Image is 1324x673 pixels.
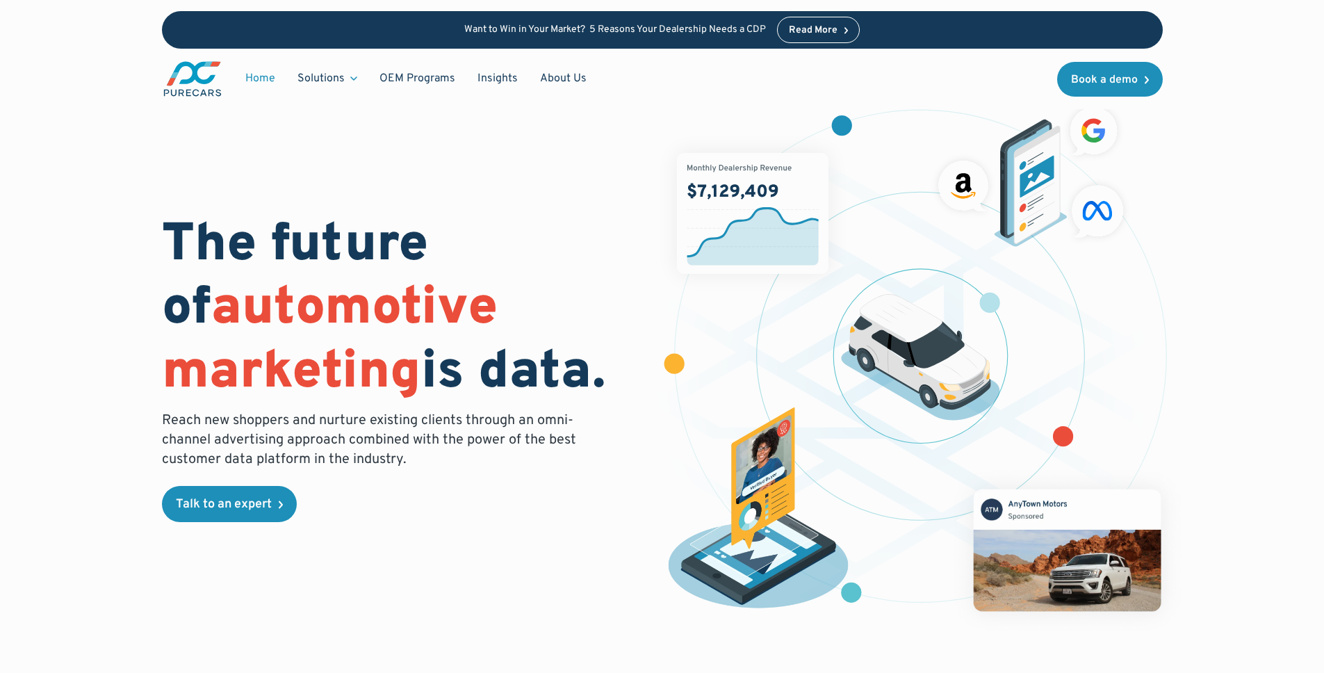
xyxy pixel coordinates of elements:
a: Read More [777,17,860,43]
p: Want to Win in Your Market? 5 Reasons Your Dealership Needs a CDP [464,24,766,36]
a: Home [234,65,286,92]
div: Solutions [297,71,345,86]
img: mockup of facebook post [947,463,1187,637]
a: Talk to an expert [162,486,297,522]
div: Book a demo [1071,74,1138,86]
p: Reach new shoppers and nurture existing clients through an omni-channel advertising approach comb... [162,411,585,469]
a: main [162,60,223,98]
div: Read More [789,26,837,35]
a: OEM Programs [368,65,466,92]
span: automotive marketing [162,276,498,406]
img: persona of a buyer [655,407,863,615]
a: Book a demo [1057,62,1163,97]
img: purecars logo [162,60,223,98]
img: illustration of a vehicle [841,294,1001,421]
img: chart showing monthly dealership revenue of $7m [677,153,828,274]
img: ads on social media and advertising partners [931,100,1131,247]
a: About Us [529,65,598,92]
div: Talk to an expert [176,498,272,511]
a: Insights [466,65,529,92]
h1: The future of is data. [162,215,646,405]
div: Solutions [286,65,368,92]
